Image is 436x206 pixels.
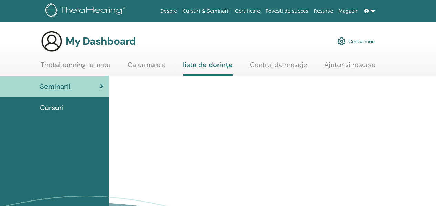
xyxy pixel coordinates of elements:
[41,30,63,52] img: generic-user-icon.jpg
[263,5,311,18] a: Povesti de succes
[180,5,232,18] a: Cursuri & Seminarii
[232,5,263,18] a: Certificare
[41,61,110,74] a: ThetaLearning-ul meu
[128,61,166,74] a: Ca urmare a
[337,34,375,49] a: Contul meu
[324,61,375,74] a: Ajutor și resurse
[65,35,136,47] h3: My Dashboard
[250,61,307,74] a: Centrul de mesaje
[40,102,64,113] span: Cursuri
[336,5,361,18] a: Magazin
[157,5,180,18] a: Despre
[337,35,346,47] img: cog.svg
[40,81,70,91] span: Seminarii
[45,3,128,19] img: logo.png
[183,61,233,76] a: lista de dorințe
[311,5,336,18] a: Resurse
